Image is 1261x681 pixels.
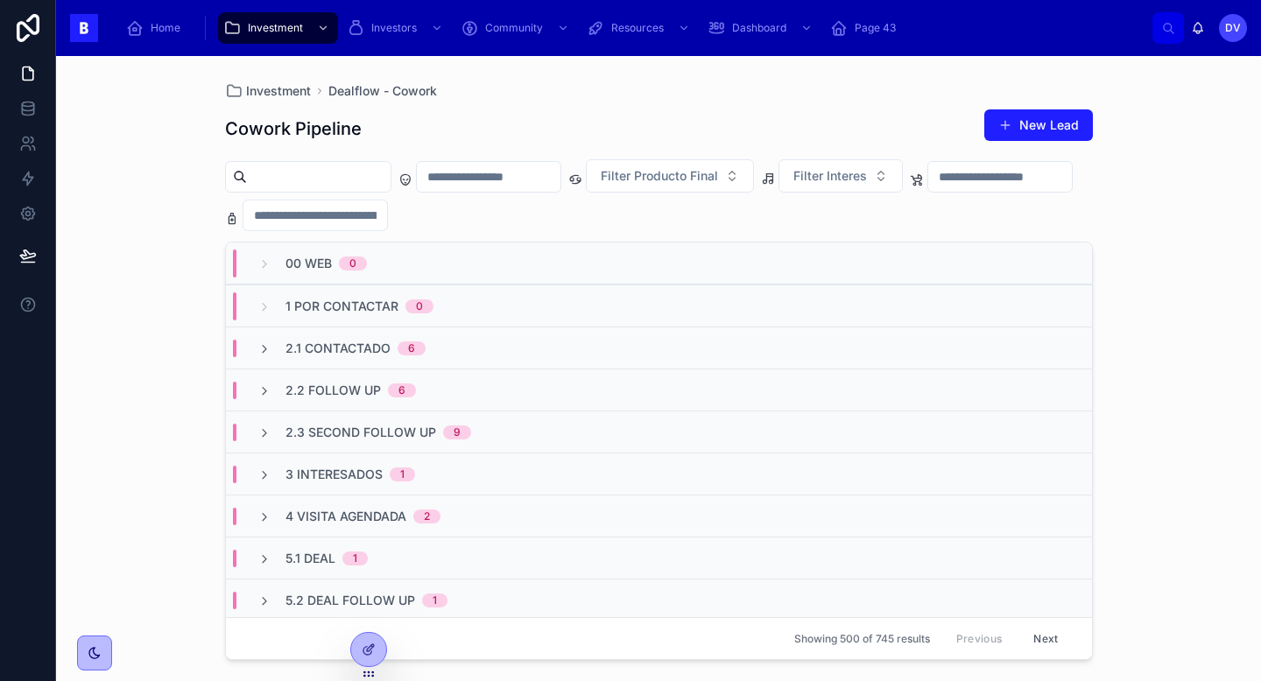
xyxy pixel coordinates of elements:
[342,12,452,44] a: Investors
[424,509,430,523] div: 2
[285,382,381,399] span: 2.2 Follow Up
[732,21,786,35] span: Dashboard
[855,21,896,35] span: Page 43
[328,82,437,100] a: Dealflow - Cowork
[285,298,398,315] span: 1 Por Contactar
[455,12,578,44] a: Community
[586,159,754,193] button: Select Button
[218,12,338,44] a: Investment
[454,425,461,439] div: 9
[793,167,867,185] span: Filter Interes
[121,12,193,44] a: Home
[285,255,332,272] span: 00 Web
[398,383,405,397] div: 6
[246,82,311,100] span: Investment
[225,116,362,141] h1: Cowork Pipeline
[1225,21,1241,35] span: DV
[433,593,437,607] div: 1
[349,256,356,270] div: 0
[353,551,357,565] div: 1
[400,467,405,481] div: 1
[408,341,415,355] div: 6
[285,508,406,525] span: 4 Visita Agendada
[611,21,664,35] span: Resources
[285,550,335,567] span: 5.1 Deal
[112,9,1152,47] div: scrollable content
[1021,625,1070,652] button: Next
[151,21,180,35] span: Home
[285,424,436,441] span: 2.3 Second Follow Up
[984,109,1093,141] button: New Lead
[371,21,417,35] span: Investors
[581,12,699,44] a: Resources
[248,21,303,35] span: Investment
[825,12,908,44] a: Page 43
[70,14,98,42] img: App logo
[702,12,821,44] a: Dashboard
[225,82,311,100] a: Investment
[794,632,930,646] span: Showing 500 of 745 results
[285,466,383,483] span: 3 Interesados
[485,21,543,35] span: Community
[416,299,423,313] div: 0
[601,167,718,185] span: Filter Producto Final
[285,340,391,357] span: 2.1 Contactado
[285,592,415,609] span: 5.2 Deal Follow Up
[778,159,903,193] button: Select Button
